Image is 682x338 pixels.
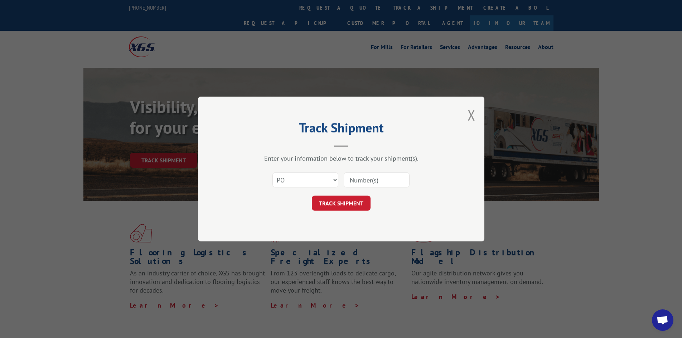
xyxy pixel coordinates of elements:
div: Enter your information below to track your shipment(s). [234,154,449,162]
input: Number(s) [344,172,410,187]
button: TRACK SHIPMENT [312,196,371,211]
h2: Track Shipment [234,123,449,136]
button: Close modal [468,106,475,124]
div: Open chat [652,309,673,331]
